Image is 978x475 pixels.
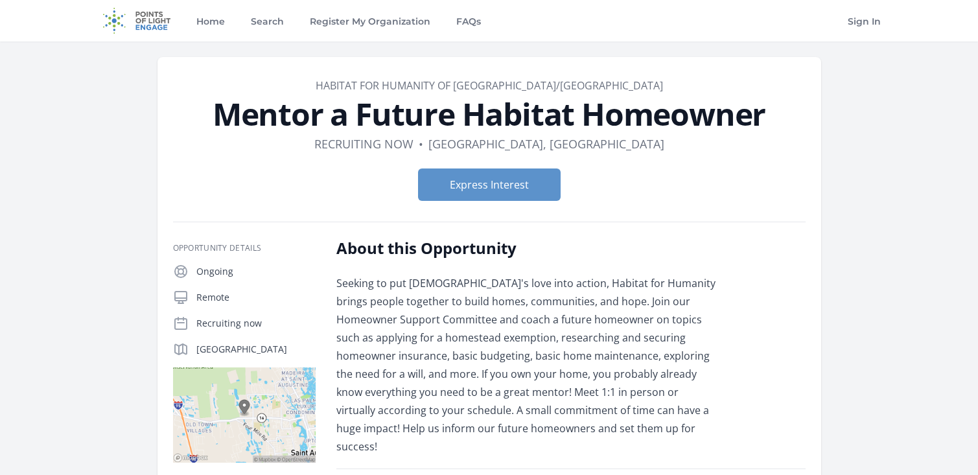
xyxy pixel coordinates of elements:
img: Map [173,367,316,463]
dd: [GEOGRAPHIC_DATA], [GEOGRAPHIC_DATA] [428,135,664,153]
p: Ongoing [196,265,316,278]
dd: Recruiting now [314,135,413,153]
h1: Mentor a Future Habitat Homeowner [173,98,806,130]
div: • [419,135,423,153]
p: Remote [196,291,316,304]
h2: About this Opportunity [336,238,716,259]
button: Express Interest [418,168,561,201]
p: [GEOGRAPHIC_DATA] [196,343,316,356]
h3: Opportunity Details [173,243,316,253]
p: Recruiting now [196,317,316,330]
a: Habitat for Humanity of [GEOGRAPHIC_DATA]/[GEOGRAPHIC_DATA] [316,78,663,93]
p: Seeking to put [DEMOGRAPHIC_DATA]'s love into action, Habitat for Humanity brings people together... [336,274,716,456]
